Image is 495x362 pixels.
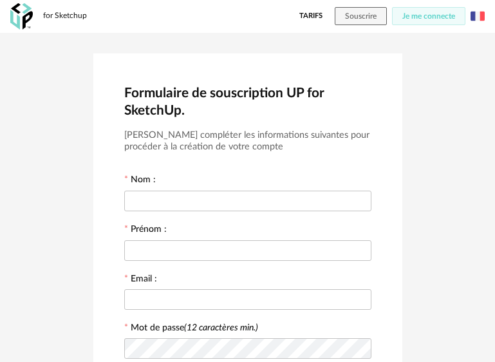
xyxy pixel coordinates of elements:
img: fr [471,9,485,23]
label: Prénom : [124,225,167,236]
span: Souscrire [345,12,377,20]
button: Souscrire [335,7,387,25]
span: Je me connecte [402,12,455,20]
img: OXP [10,3,33,30]
label: Nom : [124,175,156,187]
h2: Formulaire de souscription UP for SketchUp. [124,84,371,119]
label: Mot de passe [131,323,258,332]
h3: [PERSON_NAME] compléter les informations suivantes pour procéder à la création de votre compte [124,129,371,153]
a: Tarifs [299,7,322,25]
button: Je me connecte [392,7,465,25]
div: for Sketchup [43,11,87,21]
i: (12 caractères min.) [184,323,258,332]
label: Email : [124,274,157,286]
